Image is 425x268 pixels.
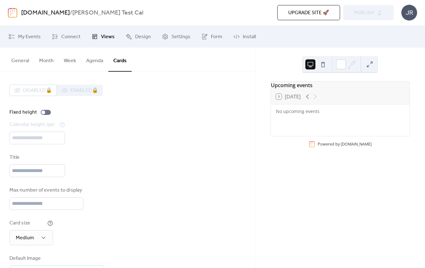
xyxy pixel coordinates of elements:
[101,33,115,41] span: Views
[81,48,108,71] button: Agenda
[9,154,64,161] div: Title
[87,28,119,45] a: Views
[70,7,72,19] b: /
[4,28,45,45] a: My Events
[276,108,404,114] div: No upcoming events
[72,7,143,19] b: [PERSON_NAME] Test Cal
[135,33,151,41] span: Design
[341,141,372,147] a: [DOMAIN_NAME]
[16,233,34,243] span: Medium
[9,255,103,262] div: Default Image
[171,33,190,41] span: Settings
[8,8,17,18] img: logo
[401,5,417,21] div: JR
[108,48,132,72] button: Cards
[34,48,59,71] button: Month
[6,48,34,71] button: General
[47,28,85,45] a: Connect
[211,33,222,41] span: Form
[121,28,156,45] a: Design
[271,81,410,89] div: Upcoming events
[21,7,70,19] a: [DOMAIN_NAME]
[277,5,340,20] button: Upgrade site 🚀
[9,109,37,116] div: Fixed height
[318,141,372,147] div: Powered by
[243,33,256,41] span: Install
[59,48,81,71] button: Week
[18,33,41,41] span: My Events
[61,33,81,41] span: Connect
[9,219,46,227] div: Card size
[9,187,82,194] div: Max number of events to display
[288,9,329,17] span: Upgrade site 🚀
[229,28,260,45] a: Install
[197,28,227,45] a: Form
[157,28,195,45] a: Settings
